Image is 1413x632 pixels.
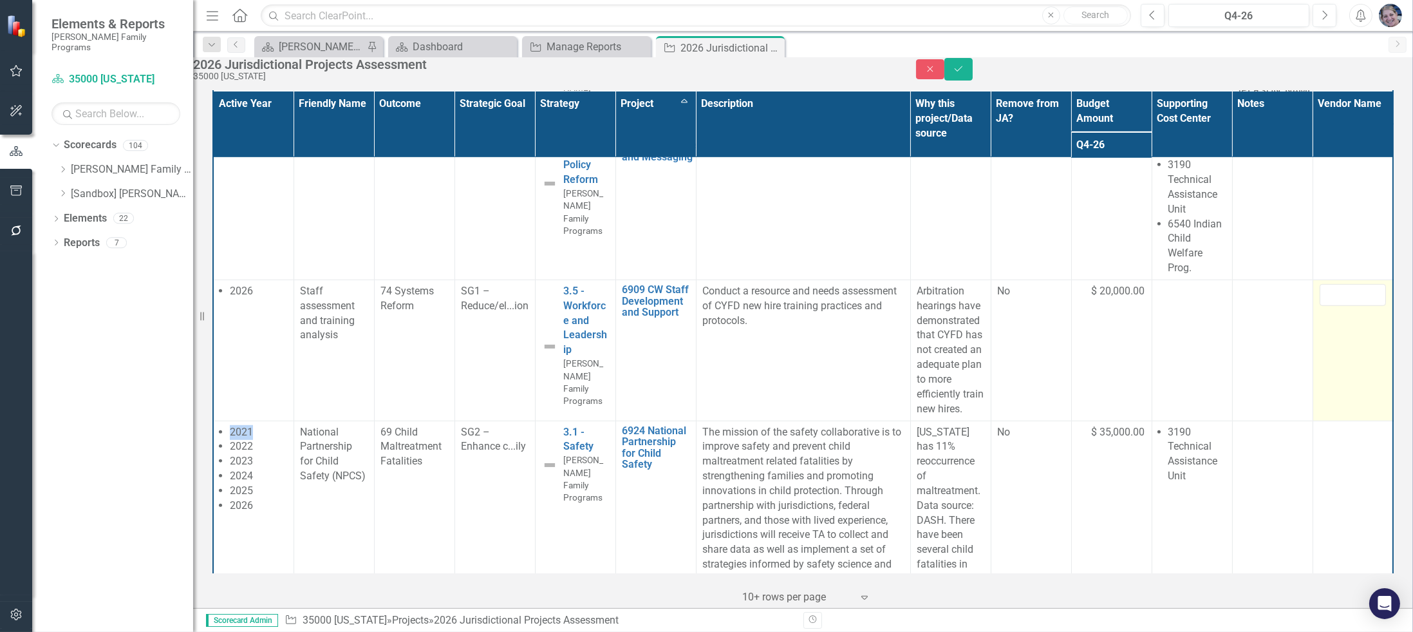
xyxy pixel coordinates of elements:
button: Search [1063,6,1128,24]
a: 6924 National Partnership for Child Safety [622,425,689,470]
p: Conduct a resource and needs assessment of CYFD new hire training practices and protocols. [703,284,904,329]
span: 2021 [230,426,253,438]
span: 2024 [230,470,253,482]
a: Manage Reports [525,39,648,55]
span: 2022 [230,440,253,452]
p: Arbitration hearings have demonstrated that CYFD has not created an adequate plan to more efficie... [917,284,984,417]
span: [PERSON_NAME] Family Programs [564,188,604,236]
a: [Sandbox] [PERSON_NAME] Family Programs [71,187,193,202]
input: Search ClearPoint... [261,5,1130,27]
a: 6 - Child Welfare Policy Reform [564,128,609,187]
span: Staff assessment and training analysis [301,285,355,341]
span: SG1 – Reduce/el...ion [462,285,529,312]
a: Reports [64,236,100,251]
span: 2025 [230,484,253,497]
span: 74 Systems Reform [381,285,435,312]
img: Not Defined [542,176,557,191]
div: 22 [113,213,134,224]
a: [PERSON_NAME] Overview [257,39,364,55]
span: Scorecard Admin [206,614,278,627]
div: Open Intercom Messenger [1369,588,1400,619]
span: 2026 [230,285,253,297]
span: [PERSON_NAME] Family Programs [564,455,604,503]
div: Q4-26 [1173,8,1305,24]
span: Elements & Reports [51,16,180,32]
span: 3190 Technical Assistance Unit [1168,158,1218,215]
p: The mission of the safety collaborative is to improve safety and prevent child maltreatment relat... [703,425,904,602]
p: [US_STATE] has 11% reoccurrence of maltreatment. Data source: DASH. There have been several child... [917,425,984,587]
a: Dashboard [391,39,514,55]
a: 35000 [US_STATE] [51,72,180,87]
span: Search [1081,10,1109,20]
span: [PERSON_NAME] Family Programs [564,358,604,406]
div: 35000 [US_STATE] [193,72,890,81]
div: Manage Reports [547,39,648,55]
a: 3.5 - Workforce and Leadership [564,284,609,358]
img: ClearPoint Strategy [6,14,30,37]
input: Search Below... [51,102,180,125]
div: » » [285,613,794,628]
div: 2026 Jurisdictional Projects Assessment [680,40,781,56]
span: $ 35,000.00 [1092,425,1145,440]
span: National Partnership for Child Safety (NPCS) [301,426,366,483]
span: $ 20,000.00 [1092,284,1145,299]
span: SG2 – Enhance c...ily [462,426,527,453]
img: Not Defined [542,339,557,354]
div: 2026 Jurisdictional Projects Assessment [193,57,890,72]
span: 2023 [230,455,253,467]
span: No [998,285,1011,297]
div: Dashboard [413,39,514,55]
span: No [998,426,1011,438]
button: Q4-26 [1168,4,1310,27]
div: 2026 Jurisdictional Projects Assessment [434,614,619,626]
div: [PERSON_NAME] Overview [279,39,364,55]
a: Elements [64,211,107,226]
span: 6540 Indian Child Welfare Prog. [1168,218,1222,274]
a: 6509 Strategic Communications and Messaging [622,128,700,162]
img: Diane Gillian [1379,4,1402,27]
a: Projects [392,614,429,626]
span: 2026 [230,499,253,512]
div: 104 [123,140,148,151]
a: [PERSON_NAME] Family Programs [71,162,193,177]
a: 3.1 - Safety [564,425,609,455]
a: 35000 [US_STATE] [303,614,387,626]
img: Not Defined [542,457,557,473]
span: 69 Child Maltreatment Fatalities [381,426,442,468]
a: 6909 CW Staff Development and Support [622,284,689,318]
a: Scorecards [64,138,117,153]
small: [PERSON_NAME] Family Programs [51,32,180,53]
span: 3190 Technical Assistance Unit [1168,426,1218,483]
div: 7 [106,237,127,248]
